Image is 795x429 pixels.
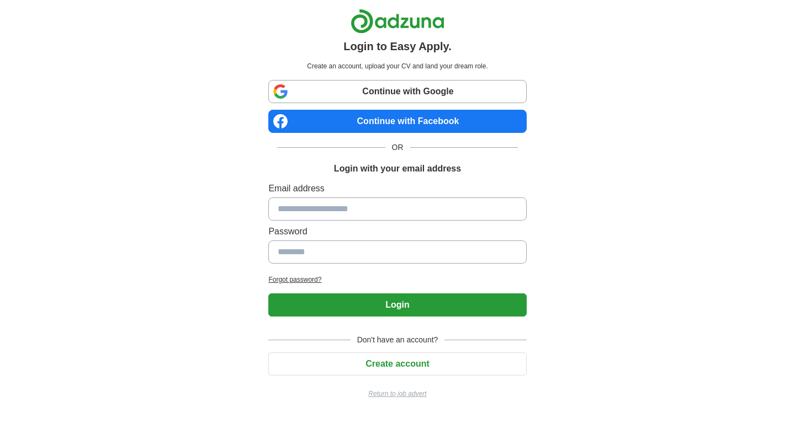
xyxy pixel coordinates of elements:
span: OR [385,142,410,153]
a: Forgot password? [268,275,526,285]
a: Return to job advert [268,389,526,399]
h1: Login to Easy Apply. [343,38,452,55]
h1: Login with your email address [334,162,461,175]
a: Create account [268,359,526,368]
a: Continue with Google [268,80,526,103]
a: Continue with Facebook [268,110,526,133]
img: Adzuna logo [351,9,444,34]
button: Login [268,293,526,317]
label: Password [268,225,526,238]
p: Create an account, upload your CV and land your dream role. [271,61,524,71]
button: Create account [268,352,526,376]
label: Email address [268,182,526,195]
span: Don't have an account? [351,334,445,346]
